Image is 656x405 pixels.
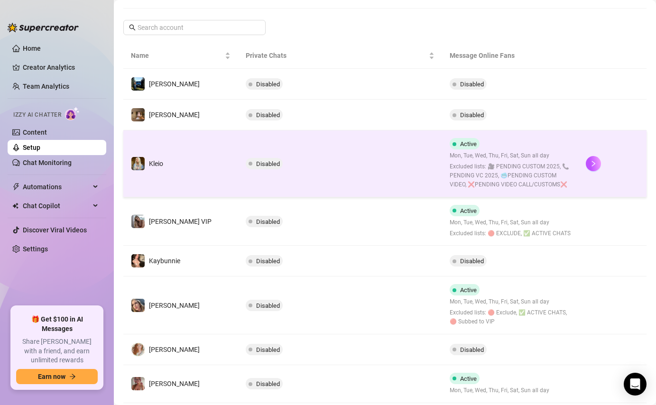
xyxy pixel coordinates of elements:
[238,43,443,69] th: Private Chats
[16,337,98,365] span: Share [PERSON_NAME] with a friend, and earn unlimited rewards
[149,346,200,353] span: [PERSON_NAME]
[460,207,477,214] span: Active
[256,380,280,387] span: Disabled
[256,346,280,353] span: Disabled
[23,245,48,253] a: Settings
[129,24,136,31] span: search
[460,375,477,382] span: Active
[23,60,99,75] a: Creator Analytics
[23,226,87,234] a: Discover Viral Videos
[256,111,280,119] span: Disabled
[131,377,145,390] img: Jamie
[586,156,601,171] button: right
[149,80,200,88] span: [PERSON_NAME]
[38,373,65,380] span: Earn now
[23,144,40,151] a: Setup
[23,159,72,166] a: Chat Monitoring
[256,81,280,88] span: Disabled
[23,179,90,194] span: Automations
[123,43,238,69] th: Name
[450,151,571,160] span: Mon, Tue, Wed, Thu, Fri, Sat, Sun all day
[460,258,484,265] span: Disabled
[246,50,427,61] span: Private Chats
[149,160,163,167] span: Kleio
[131,108,145,121] img: Brooke
[460,111,484,119] span: Disabled
[149,302,200,309] span: [PERSON_NAME]
[69,373,76,380] span: arrow-right
[138,22,252,33] input: Search account
[149,380,200,387] span: [PERSON_NAME]
[131,299,145,312] img: Kat Hobbs
[149,218,212,225] span: [PERSON_NAME] VIP
[256,258,280,265] span: Disabled
[624,373,647,396] div: Open Intercom Messenger
[23,45,41,52] a: Home
[256,218,280,225] span: Disabled
[450,229,571,238] span: Excluded lists: 🔴 EXCLUDE, ✅ ACTIVE CHATS
[23,198,90,213] span: Chat Copilot
[131,215,145,228] img: Kat Hobbs VIP
[23,83,69,90] a: Team Analytics
[460,346,484,353] span: Disabled
[131,254,145,267] img: Kaybunnie
[460,286,477,294] span: Active
[131,50,223,61] span: Name
[131,343,145,356] img: Amy Pond
[256,160,280,167] span: Disabled
[12,202,18,209] img: Chat Copilot
[450,297,571,306] span: Mon, Tue, Wed, Thu, Fri, Sat, Sun all day
[149,111,200,119] span: [PERSON_NAME]
[16,369,98,384] button: Earn nowarrow-right
[12,183,20,191] span: thunderbolt
[8,23,79,32] img: logo-BBDzfeDw.svg
[450,218,571,227] span: Mon, Tue, Wed, Thu, Fri, Sat, Sun all day
[149,257,180,265] span: Kaybunnie
[23,129,47,136] a: Content
[131,157,145,170] img: Kleio
[442,43,578,69] th: Message Online Fans
[450,386,549,395] span: Mon, Tue, Wed, Thu, Fri, Sat, Sun all day
[450,308,571,326] span: Excluded lists: 🔴 Exclude, ✅ ACTIVE CHATS, 🔴 Subbed to VIP
[13,110,61,120] span: Izzy AI Chatter
[256,302,280,309] span: Disabled
[450,162,571,189] span: Excluded lists: 🎥 PENDING CUSTOM 2025, 📞 PENDING VC 2025, 🥶PENDING CUSTOM VIDEO, ❌PENDING VIDEO C...
[16,315,98,333] span: 🎁 Get $100 in AI Messages
[460,140,477,147] span: Active
[460,81,484,88] span: Disabled
[65,107,80,120] img: AI Chatter
[590,160,597,167] span: right
[131,77,145,91] img: Britt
